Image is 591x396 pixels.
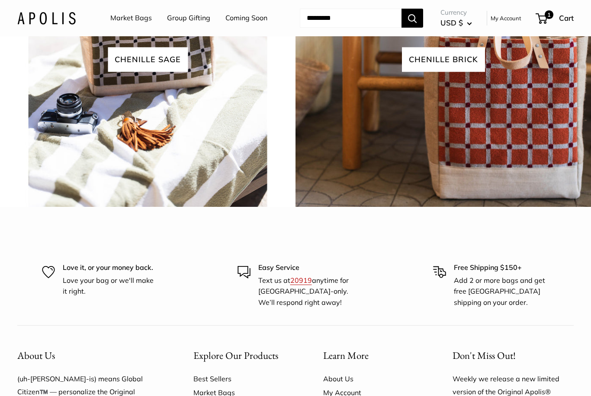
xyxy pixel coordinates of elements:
a: Best Sellers [193,372,293,386]
p: Easy Service [258,262,354,273]
input: Search... [300,9,401,28]
span: Learn More [323,349,369,362]
a: My Account [491,13,521,23]
button: Explore Our Products [193,347,293,364]
span: Cart [559,13,574,22]
p: Don't Miss Out! [453,347,574,364]
a: 20919 [290,276,312,285]
span: Currency [440,6,472,19]
span: About Us [17,349,55,362]
p: Free Shipping $150+ [454,262,549,273]
p: Add 2 or more bags and get free [GEOGRAPHIC_DATA] shipping on your order. [454,275,549,308]
span: chenille brick [402,47,485,72]
a: Market Bags [110,12,152,25]
a: About Us [323,372,423,386]
p: Text us at anytime for [GEOGRAPHIC_DATA]-only. We’ll respond right away! [258,275,354,308]
a: 1 Cart [536,11,574,25]
span: USD $ [440,18,463,27]
button: About Us [17,347,163,364]
button: USD $ [440,16,472,30]
a: Coming Soon [225,12,267,25]
span: Explore Our Products [193,349,278,362]
span: 1 [545,10,553,19]
p: Love your bag or we'll make it right. [63,275,158,297]
span: Chenille sage [108,47,188,72]
button: Learn More [323,347,423,364]
button: Search [401,9,423,28]
img: Apolis [17,12,76,24]
p: Love it, or your money back. [63,262,158,273]
a: Group Gifting [167,12,210,25]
